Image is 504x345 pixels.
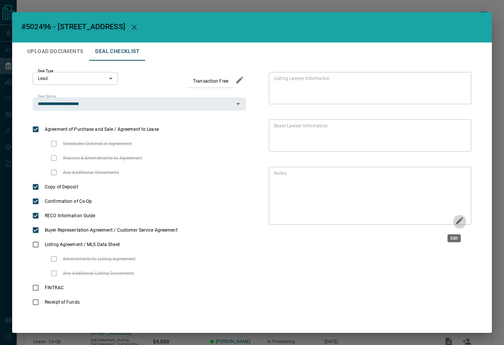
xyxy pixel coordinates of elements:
span: Agreement of Purchase and Sale / Agreement to Lease [43,126,161,133]
span: Receipt of Funds [43,299,82,306]
span: FINTRAC [43,284,66,291]
button: Upload Documents [21,42,89,61]
div: Edit [447,234,461,242]
button: Edit [453,214,466,229]
span: Confirmation of Co-Op [43,198,94,205]
button: Deal Checklist [89,42,146,61]
label: Deal Type [38,69,53,74]
label: Deal Status [38,94,56,99]
span: Schedules Outlined in Agreement [61,140,134,147]
textarea: text field [274,75,463,101]
span: Waivers & Amendments to Agreement [61,155,144,162]
span: RECO Information Guide [43,212,97,219]
span: Copy of Deposit [43,183,80,190]
button: Open [233,99,243,109]
textarea: text field [274,123,463,149]
span: Any Additional Documents [61,169,121,176]
textarea: text field [274,170,450,222]
span: Buyer Representation Agreement / Customer Service Agreement [43,227,179,234]
span: Amendments to Listing Agreement [61,256,138,262]
span: Listing Agreement / MLS Data Sheet [43,241,122,248]
span: #502496 - [STREET_ADDRESS] [21,22,125,31]
button: edit [233,74,246,86]
div: Lead [33,72,118,85]
span: Any Additional Listing Documents [61,270,136,277]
